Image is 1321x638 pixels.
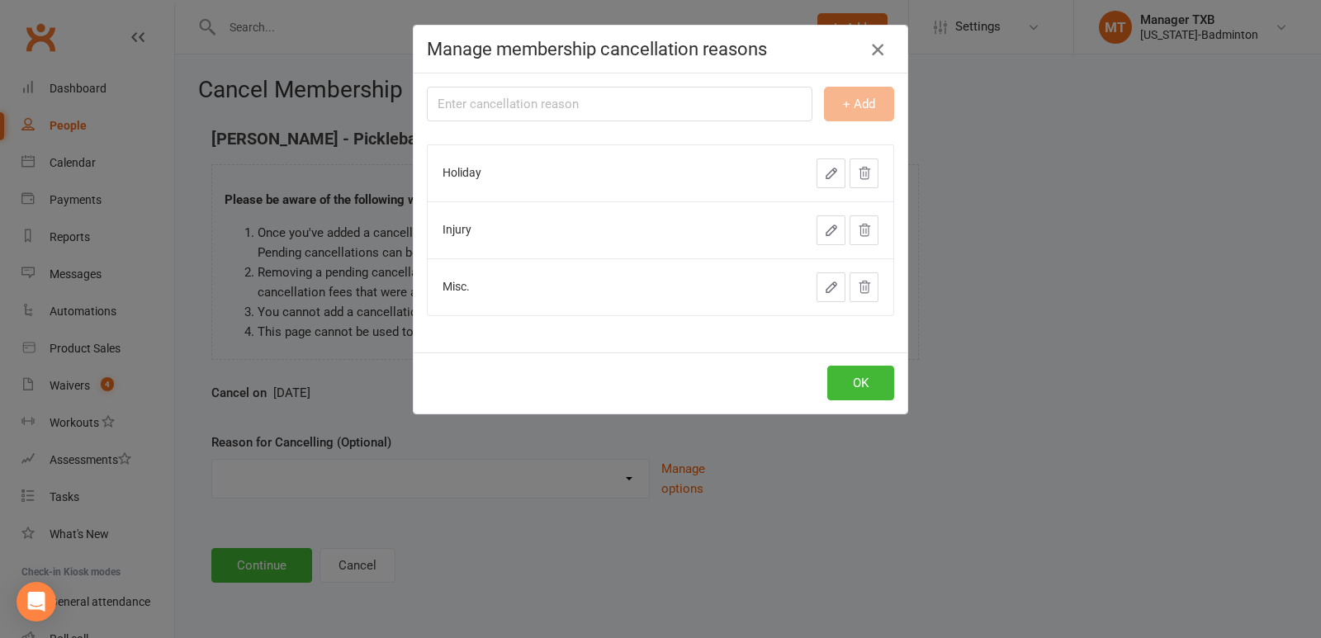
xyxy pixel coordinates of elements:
h4: Manage membership cancellation reasons [427,39,894,59]
span: Holiday [443,166,481,179]
button: Close [864,36,891,63]
div: Open Intercom Messenger [17,582,56,621]
span: Misc. [443,280,470,293]
button: OK [827,366,894,400]
span: Injury [443,223,471,236]
input: Enter cancellation reason [427,87,812,121]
